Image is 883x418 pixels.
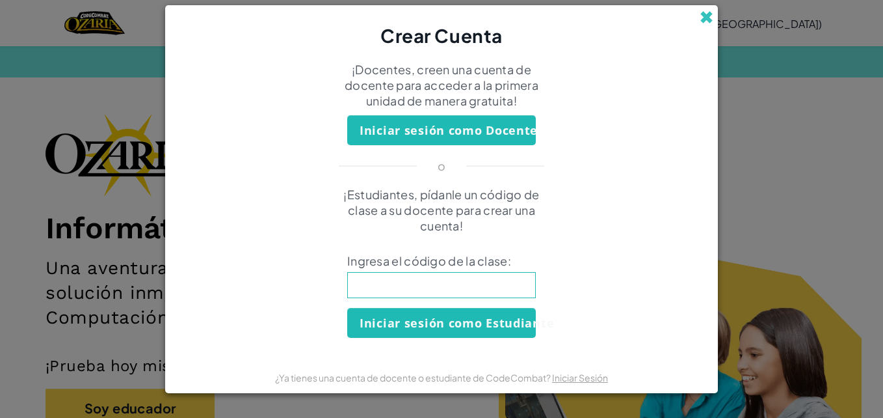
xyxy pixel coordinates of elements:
span: Crear Cuenta [380,24,503,47]
a: Iniciar Sesión [552,372,608,383]
span: ¿Ya tienes una cuenta de docente o estudiante de CodeCombat? [275,372,552,383]
p: ¡Estudiantes, pídanle un código de clase a su docente para crear una cuenta! [328,187,555,234]
button: Iniciar sesión como Estudiante [347,308,536,338]
button: Iniciar sesión como Docente [347,115,536,145]
span: Ingresa el código de la clase: [347,253,536,269]
p: o [438,158,445,174]
p: ¡Docentes, creen una cuenta de docente para acceder a la primera unidad de manera gratuita! [328,62,555,109]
